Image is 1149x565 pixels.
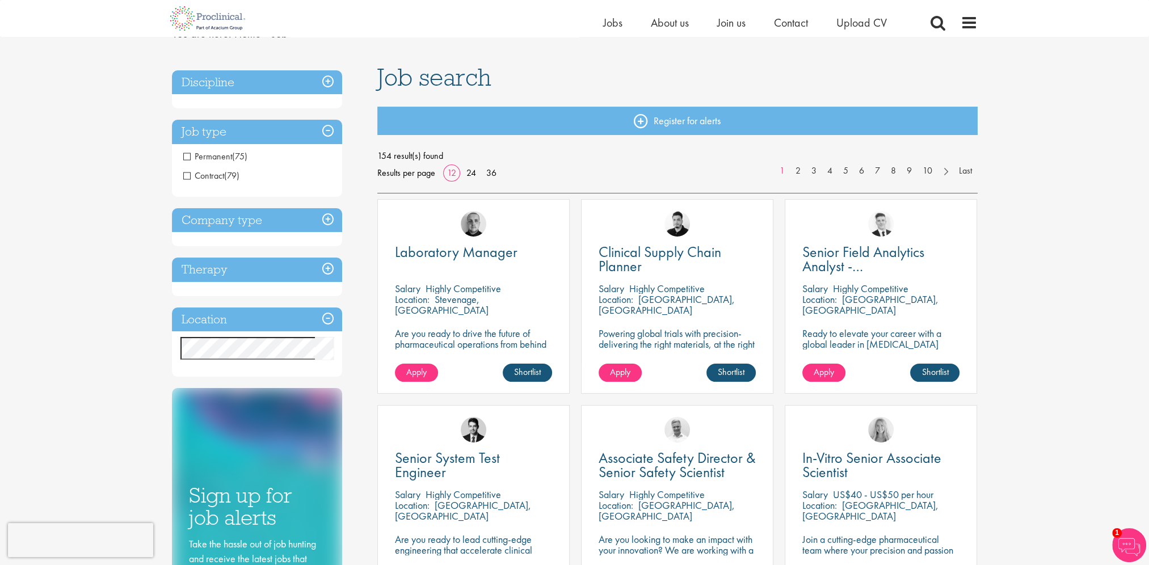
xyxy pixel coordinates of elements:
h3: Sign up for job alerts [189,484,325,528]
h3: Therapy [172,258,342,282]
a: Clinical Supply Chain Planner [599,245,756,273]
a: Shortlist [910,364,959,382]
a: Upload CV [836,15,887,30]
span: In-Vitro Senior Associate Scientist [802,448,941,482]
h3: Job type [172,120,342,144]
span: Job search [377,62,491,92]
p: Highly Competitive [629,282,705,295]
a: 1 [774,165,790,178]
p: Highly Competitive [426,282,501,295]
span: Clinical Supply Chain Planner [599,242,721,276]
p: [GEOGRAPHIC_DATA], [GEOGRAPHIC_DATA] [599,293,735,317]
p: Ready to elevate your career with a global leader in [MEDICAL_DATA] care? Join us as a Senior Fie... [802,328,959,382]
a: Register for alerts [377,107,978,135]
img: Shannon Briggs [868,417,894,442]
a: About us [651,15,689,30]
a: 24 [462,167,480,179]
span: 1 [1112,528,1122,538]
span: Location: [802,293,837,306]
img: Anderson Maldonado [664,211,690,237]
a: 10 [917,165,938,178]
a: Jobs [603,15,622,30]
p: [GEOGRAPHIC_DATA], [GEOGRAPHIC_DATA] [395,499,531,522]
span: Senior System Test Engineer [395,448,500,482]
p: US$40 - US$50 per hour [833,488,933,501]
span: Results per page [377,165,435,182]
img: Nicolas Daniel [868,211,894,237]
span: Salary [802,282,828,295]
span: Location: [395,499,430,512]
span: Apply [610,366,630,378]
a: Shortlist [706,364,756,382]
h3: Location [172,307,342,332]
span: Apply [406,366,427,378]
a: 3 [806,165,822,178]
a: 36 [482,167,500,179]
a: 8 [885,165,902,178]
a: 9 [901,165,917,178]
span: Permanent [183,150,247,162]
a: 5 [837,165,854,178]
span: Location: [599,293,633,306]
p: Are you ready to drive the future of pharmaceutical operations from behind the scenes? Looking to... [395,328,552,382]
img: Thomas Wenig [461,417,486,442]
p: Highly Competitive [629,488,705,501]
a: 7 [869,165,886,178]
a: Join us [717,15,746,30]
span: Contract [183,170,224,182]
a: Contact [774,15,808,30]
p: Highly Competitive [833,282,908,295]
a: 2 [790,165,806,178]
img: Harry Budge [461,211,486,237]
p: Highly Competitive [426,488,501,501]
a: Apply [802,364,845,382]
span: Salary [599,282,624,295]
a: Associate Safety Director & Senior Safety Scientist [599,451,756,479]
a: In-Vitro Senior Associate Scientist [802,451,959,479]
img: Joshua Bye [664,417,690,442]
p: Stevenage, [GEOGRAPHIC_DATA] [395,293,489,317]
span: Permanent [183,150,232,162]
span: Location: [599,499,633,512]
span: (79) [224,170,239,182]
h3: Discipline [172,70,342,95]
span: Salary [395,488,420,501]
p: [GEOGRAPHIC_DATA], [GEOGRAPHIC_DATA] [599,499,735,522]
a: 6 [853,165,870,178]
span: Location: [395,293,430,306]
span: Apply [814,366,834,378]
div: Company type [172,208,342,233]
span: Laboratory Manager [395,242,517,262]
a: Laboratory Manager [395,245,552,259]
a: Apply [395,364,438,382]
iframe: reCAPTCHA [8,523,153,557]
a: Shortlist [503,364,552,382]
img: Chatbot [1112,528,1146,562]
p: Powering global trials with precision-delivering the right materials, at the right time, every time. [599,328,756,360]
a: Last [953,165,978,178]
span: (75) [232,150,247,162]
span: Salary [395,282,420,295]
a: 12 [443,167,460,179]
span: Location: [802,499,837,512]
span: 154 result(s) found [377,147,978,165]
p: [GEOGRAPHIC_DATA], [GEOGRAPHIC_DATA] [802,499,938,522]
span: Associate Safety Director & Senior Safety Scientist [599,448,756,482]
span: Contract [183,170,239,182]
span: Salary [802,488,828,501]
a: Senior Field Analytics Analyst - [GEOGRAPHIC_DATA] and [GEOGRAPHIC_DATA] [802,245,959,273]
a: 4 [822,165,838,178]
